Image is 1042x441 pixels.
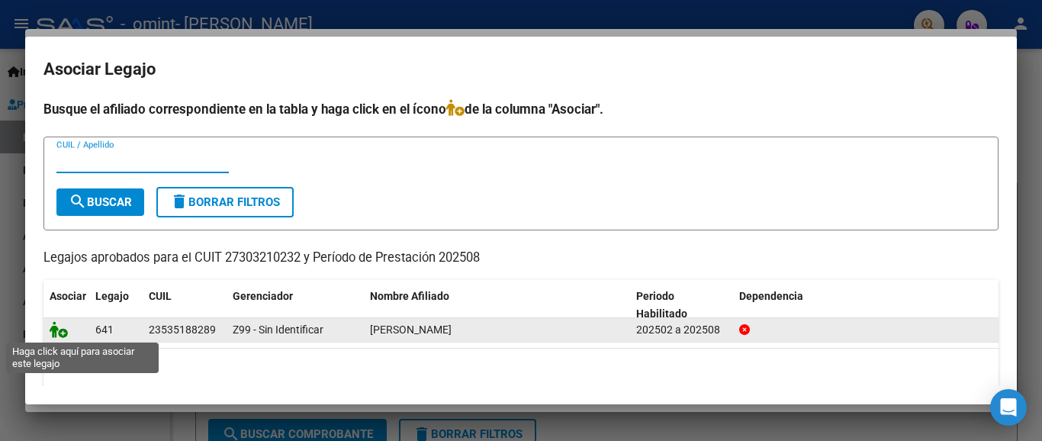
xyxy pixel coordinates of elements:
[233,290,293,302] span: Gerenciador
[636,290,687,320] span: Periodo Habilitado
[149,321,216,339] div: 23535188289
[143,280,227,330] datatable-header-cell: CUIL
[43,349,999,387] div: 1 registros
[630,280,733,330] datatable-header-cell: Periodo Habilitado
[89,280,143,330] datatable-header-cell: Legajo
[370,324,452,336] span: CARDOZO CIRO ELISEO
[43,99,999,119] h4: Busque el afiliado correspondiente en la tabla y haga click en el ícono de la columna "Asociar".
[733,280,999,330] datatable-header-cell: Dependencia
[170,192,188,211] mat-icon: delete
[227,280,364,330] datatable-header-cell: Gerenciador
[233,324,323,336] span: Z99 - Sin Identificar
[69,195,132,209] span: Buscar
[43,249,999,268] p: Legajos aprobados para el CUIT 27303210232 y Período de Prestación 202508
[990,389,1027,426] div: Open Intercom Messenger
[149,290,172,302] span: CUIL
[636,321,727,339] div: 202502 a 202508
[95,324,114,336] span: 641
[370,290,449,302] span: Nombre Afiliado
[364,280,630,330] datatable-header-cell: Nombre Afiliado
[43,55,999,84] h2: Asociar Legajo
[739,290,803,302] span: Dependencia
[156,187,294,217] button: Borrar Filtros
[170,195,280,209] span: Borrar Filtros
[69,192,87,211] mat-icon: search
[50,290,86,302] span: Asociar
[43,280,89,330] datatable-header-cell: Asociar
[56,188,144,216] button: Buscar
[95,290,129,302] span: Legajo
